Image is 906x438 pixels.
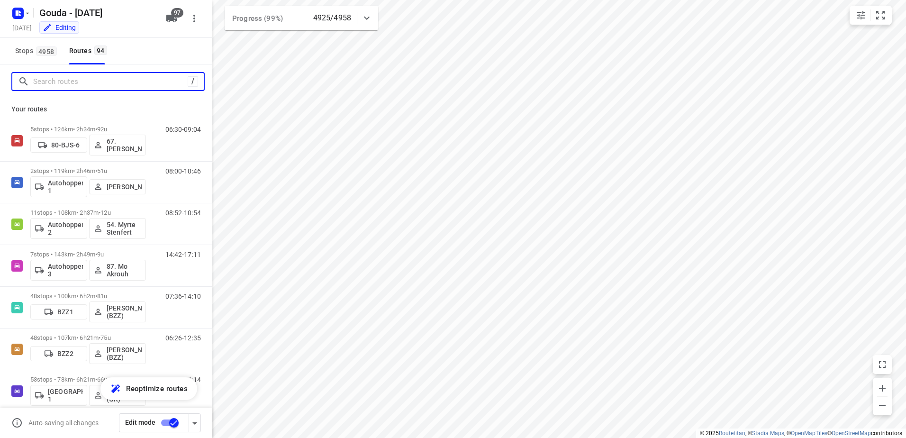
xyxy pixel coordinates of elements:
[95,251,97,258] span: •
[95,126,97,133] span: •
[30,137,87,153] button: 80-BJS-6
[165,292,201,300] p: 07:36-14:10
[189,417,200,429] div: Driver app settings
[700,430,902,437] li: © 2025 , © , © © contributors
[9,22,36,33] h5: Project date
[165,251,201,258] p: 14:42-17:11
[30,376,146,383] p: 53 stops • 78km • 6h21m
[99,209,100,216] span: •
[126,383,188,395] span: Reoptimize routes
[48,388,83,403] p: [GEOGRAPHIC_DATA] 1
[69,45,110,57] div: Routes
[791,430,827,437] a: OpenMapTiles
[48,221,83,236] p: Autohopper 2
[95,292,97,300] span: •
[30,334,146,341] p: 48 stops • 107km • 6h21m
[57,308,73,316] p: BZZ1
[30,385,87,406] button: [GEOGRAPHIC_DATA] 1
[100,209,110,216] span: 12u
[107,137,142,153] p: 67. [PERSON_NAME]
[188,76,198,87] div: /
[89,301,146,322] button: [PERSON_NAME] (BZZ)
[852,6,870,25] button: Map settings
[48,179,83,194] p: Autohopper 1
[51,141,80,149] p: 80-BJS-6
[89,135,146,155] button: 67. [PERSON_NAME]
[95,376,97,383] span: •
[30,346,87,361] button: BZZ2
[30,260,87,281] button: Autohopper 3
[57,350,73,357] p: BZZ2
[30,209,146,216] p: 11 stops • 108km • 2h37m
[125,419,155,426] span: Edit mode
[89,343,146,364] button: [PERSON_NAME] (BZZ)
[107,221,142,236] p: 54. Myrte Stenfert
[11,104,201,114] p: Your routes
[30,304,87,319] button: BZZ1
[165,376,201,383] p: 08:06-14:14
[871,6,890,25] button: Fit zoom
[36,5,158,20] h5: Rename
[97,167,107,174] span: 51u
[89,260,146,281] button: 87. Mo Akrouh
[30,176,87,197] button: Autohopper 1
[33,74,188,89] input: Search routes
[171,8,183,18] span: 97
[15,45,60,57] span: Stops
[107,304,142,319] p: [PERSON_NAME] (BZZ)
[97,376,107,383] span: 66u
[100,377,197,400] button: Reoptimize routes
[30,292,146,300] p: 48 stops • 100km • 6h2m
[107,346,142,361] p: [PERSON_NAME] (BZZ)
[97,126,107,133] span: 92u
[162,9,181,28] button: 97
[89,179,146,194] button: [PERSON_NAME]
[185,9,204,28] button: More
[165,126,201,133] p: 06:30-09:04
[95,167,97,174] span: •
[36,46,57,56] span: 4958
[165,209,201,217] p: 08:52-10:54
[225,6,378,30] div: Progress (99%)4925/4958
[313,12,351,24] p: 4925/4958
[165,167,201,175] p: 08:00-10:46
[89,385,146,406] button: [PERSON_NAME] (GR)
[719,430,745,437] a: Routetitan
[43,23,76,32] div: You are currently in edit mode.
[232,14,283,23] span: Progress (99%)
[28,419,99,427] p: Auto-saving all changes
[97,251,104,258] span: 9u
[97,292,107,300] span: 81u
[100,334,110,341] span: 75u
[30,167,146,174] p: 2 stops • 119km • 2h46m
[107,183,142,191] p: [PERSON_NAME]
[30,126,146,133] p: 5 stops • 126km • 2h34m
[94,46,107,55] span: 94
[30,218,87,239] button: Autohopper 2
[832,430,871,437] a: OpenStreetMap
[107,263,142,278] p: 87. Mo Akrouh
[850,6,892,25] div: small contained button group
[99,334,100,341] span: •
[165,334,201,342] p: 06:26-12:35
[89,218,146,239] button: 54. Myrte Stenfert
[752,430,784,437] a: Stadia Maps
[30,251,146,258] p: 7 stops • 143km • 2h49m
[48,263,83,278] p: Autohopper 3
